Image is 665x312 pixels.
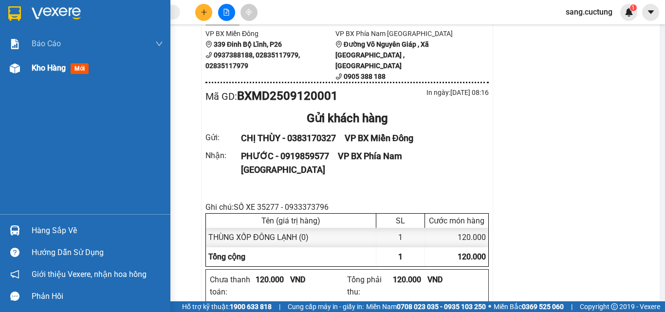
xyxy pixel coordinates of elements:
[205,52,212,58] span: phone
[631,4,635,11] span: 1
[32,37,61,50] span: Báo cáo
[241,131,477,145] div: CHỊ THÙY - 0383170327 VP BX Miền Đông
[8,6,21,21] img: logo-vxr
[611,303,618,310] span: copyright
[32,245,163,260] div: Hướng dẫn sử dụng
[5,54,12,61] span: environment
[427,274,462,286] div: VND
[208,252,245,261] span: Tổng cộng
[210,274,256,298] div: Chưa thanh toán :
[347,274,393,298] div: Tổng phải thu :
[630,4,637,11] sup: 1
[288,301,364,312] span: Cung cấp máy in - giấy in:
[488,305,491,309] span: ⚪️
[32,268,147,280] span: Giới thiệu Vexere, nhận hoa hồng
[397,303,486,311] strong: 0708 023 035 - 0935 103 250
[571,301,573,312] span: |
[245,9,252,16] span: aim
[205,149,241,162] div: Nhận :
[32,63,66,73] span: Kho hàng
[335,28,465,39] li: VP BX Phía Nam [GEOGRAPHIC_DATA]
[393,274,427,286] div: 120.000
[344,73,386,80] b: 0905 388 188
[256,274,290,286] div: 120.000
[208,216,373,225] div: Tên (giá trị hàng)
[205,51,300,70] b: 0937388188, 02835117979, 02835117979
[5,54,51,72] b: 339 Đinh Bộ Lĩnh, P26
[240,4,258,21] button: aim
[335,40,429,70] b: Đường Võ Nguyên Giáp , Xã [GEOGRAPHIC_DATA] , [GEOGRAPHIC_DATA]
[379,216,422,225] div: SL
[10,292,19,301] span: message
[5,41,67,52] li: VP BX Miền Đông
[376,228,425,247] div: 1
[32,289,163,304] div: Phản hồi
[182,301,272,312] span: Hỗ trợ kỹ thuật:
[195,4,212,21] button: plus
[458,252,486,261] span: 120.000
[494,301,564,312] span: Miền Bắc
[32,223,163,238] div: Hàng sắp về
[241,149,477,177] div: PHƯỚC - 0919859577 VP BX Phía Nam [GEOGRAPHIC_DATA]
[214,40,282,48] b: 339 Đinh Bộ Lĩnh, P26
[155,40,163,48] span: down
[205,131,241,144] div: Gửi :
[205,110,489,128] div: Gửi khách hàng
[205,41,212,48] span: environment
[647,8,655,17] span: caret-down
[67,41,129,73] li: VP BX Phía Nam [GEOGRAPHIC_DATA]
[366,301,486,312] span: Miền Nam
[347,87,489,98] div: In ngày: [DATE] 08:16
[398,252,403,261] span: 1
[205,91,237,102] span: Mã GD :
[10,270,19,279] span: notification
[335,41,342,48] span: environment
[335,73,342,80] span: phone
[10,225,20,236] img: warehouse-icon
[10,248,19,257] span: question-circle
[208,233,309,242] span: THÙNG XỐP ĐÔNG LẠNH (0)
[425,228,488,247] div: 120.000
[279,301,280,312] span: |
[218,4,235,21] button: file-add
[427,216,486,225] div: Cước món hàng
[642,4,659,21] button: caret-down
[290,274,325,286] div: VND
[237,89,338,103] b: BXMD2509120001
[625,8,633,17] img: icon-new-feature
[10,39,20,49] img: solution-icon
[205,28,335,39] li: VP BX Miền Đông
[10,63,20,73] img: warehouse-icon
[205,201,489,213] div: Ghi chú: SỐ XE 35277 - 0933373796
[201,9,207,16] span: plus
[223,9,230,16] span: file-add
[558,6,620,18] span: sang.cuctung
[71,63,89,74] span: mới
[230,303,272,311] strong: 1900 633 818
[522,303,564,311] strong: 0369 525 060
[5,5,141,23] li: Cúc Tùng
